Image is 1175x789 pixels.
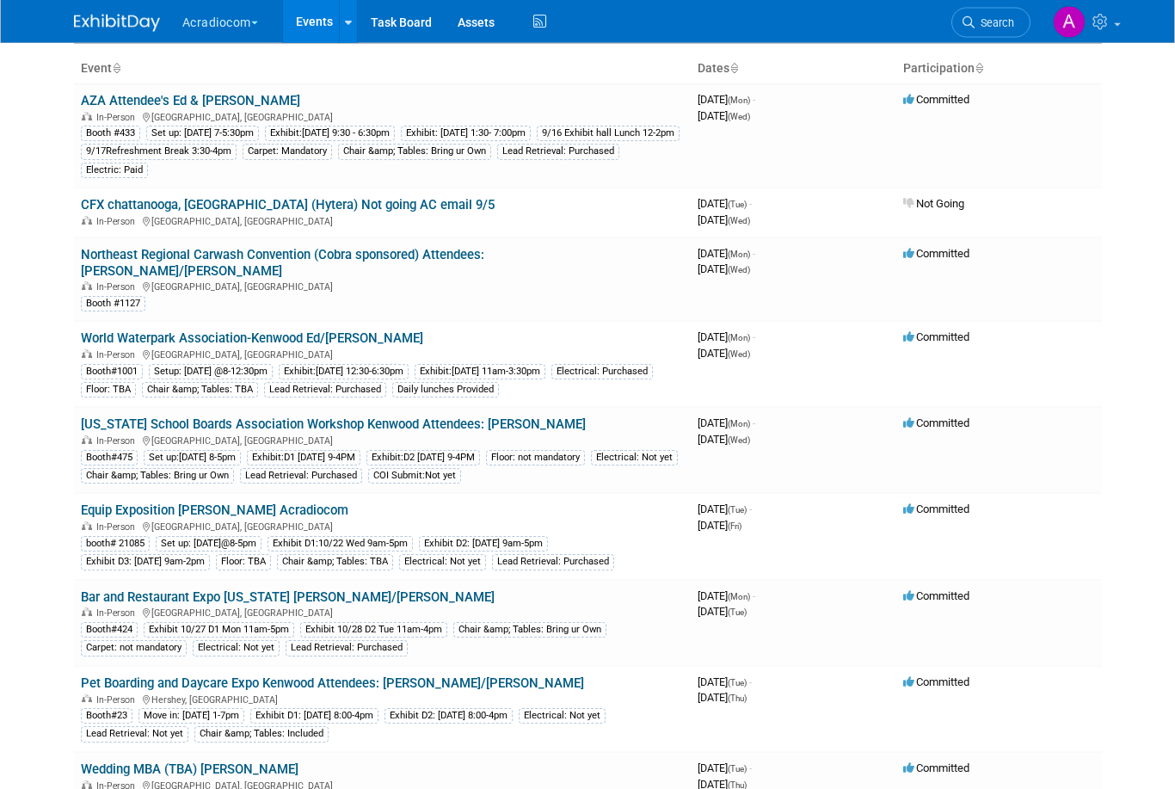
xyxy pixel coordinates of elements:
a: AZA Attendee's Ed & [PERSON_NAME] [81,94,300,109]
span: (Mon) [728,250,750,260]
div: Exhibit: [DATE] 1:30- 7:00pm [401,126,531,142]
div: 9/16 Exhibit hall Lunch 12-2pm [537,126,680,142]
a: [US_STATE] School Boards Association Workshop Kenwood Attendees: [PERSON_NAME] [81,417,586,433]
span: [DATE] [698,331,755,344]
span: [DATE] [698,762,752,775]
div: Lead Retrieval: Purchased [240,469,362,484]
span: (Tue) [728,679,747,688]
a: Search [951,8,1030,38]
div: Setup: [DATE] @8-12:30pm [149,365,273,380]
div: Electrical: Not yet [519,709,606,724]
span: [DATE] [698,692,747,705]
div: [GEOGRAPHIC_DATA], [GEOGRAPHIC_DATA] [81,606,684,619]
div: Booth#1001 [81,365,143,380]
span: In-Person [96,350,140,361]
div: Floor: not mandatory [486,451,585,466]
div: Booth#23 [81,709,132,724]
div: Lead Retrieval: Purchased [497,145,619,160]
div: Booth#475 [81,451,138,466]
th: Event [74,55,691,84]
div: Set up: [DATE] 7-5:30pm [146,126,259,142]
span: In-Person [96,436,140,447]
div: Exhibit D2: [DATE] 8:00-4pm [384,709,513,724]
span: (Wed) [728,266,750,275]
div: Exhibit:D1 [DATE] 9-4PM [247,451,360,466]
th: Participation [896,55,1102,84]
span: (Wed) [728,436,750,446]
span: (Mon) [728,334,750,343]
div: Carpet: not mandatory [81,641,187,656]
div: Booth #1127 [81,297,145,312]
span: (Wed) [728,113,750,122]
span: [DATE] [698,590,755,603]
div: Floor: TBA [216,555,271,570]
div: Chair &amp; Tables: Bring ur Own [338,145,491,160]
a: Bar and Restaurant Expo [US_STATE] [PERSON_NAME]/[PERSON_NAME] [81,590,495,606]
span: [DATE] [698,110,750,123]
img: In-Person Event [82,282,92,291]
a: Sort by Participation Type [975,62,983,76]
div: Exhibit:D2 [DATE] 9-4PM [366,451,480,466]
span: [DATE] [698,417,755,430]
a: Sort by Event Name [112,62,120,76]
span: [DATE] [698,248,755,261]
div: Daily lunches Provided [392,383,499,398]
div: Chair &amp; Tables: TBA [277,555,393,570]
span: (Wed) [728,350,750,360]
div: Exhibit 10/27 D1 Mon 11am-5pm [144,623,294,638]
span: (Mon) [728,96,750,106]
span: In-Person [96,282,140,293]
span: Committed [903,94,969,107]
div: [GEOGRAPHIC_DATA], [GEOGRAPHIC_DATA] [81,348,684,361]
span: [DATE] [698,263,750,276]
span: [DATE] [698,198,752,211]
span: Committed [903,676,969,689]
span: Committed [903,248,969,261]
span: In-Person [96,695,140,706]
div: Electrical: Not yet [399,555,486,570]
span: [DATE] [698,214,750,227]
span: [DATE] [698,348,750,361]
a: Pet Boarding and Daycare Expo Kenwood Attendees: [PERSON_NAME]/[PERSON_NAME] [81,676,584,692]
span: - [753,248,755,261]
span: (Mon) [728,420,750,429]
span: (Wed) [728,217,750,226]
span: (Tue) [728,506,747,515]
div: Chair &amp; Tables: Bring ur Own [453,623,606,638]
div: [GEOGRAPHIC_DATA], [GEOGRAPHIC_DATA] [81,434,684,447]
span: (Fri) [728,522,741,532]
div: Hershey, [GEOGRAPHIC_DATA] [81,693,684,706]
span: In-Person [96,113,140,124]
span: - [749,198,752,211]
img: In-Person Event [82,217,92,225]
div: Exhibit:[DATE] 9:30 - 6:30pm [265,126,395,142]
a: Wedding MBA (TBA) [PERSON_NAME] [81,762,298,778]
div: Exhibit D1:10/22 Wed 9am-5pm [268,537,413,552]
span: Committed [903,331,969,344]
span: (Tue) [728,765,747,774]
div: Exhibit D1: [DATE] 8:00-4pm [250,709,378,724]
div: Exhibit D2: [DATE] 9am-5pm [419,537,548,552]
span: Search [975,16,1014,29]
a: World Waterpark Association-Kenwood Ed/[PERSON_NAME] [81,331,423,347]
div: Booth #433 [81,126,140,142]
span: [DATE] [698,503,752,516]
div: [GEOGRAPHIC_DATA], [GEOGRAPHIC_DATA] [81,280,684,293]
span: Committed [903,590,969,603]
div: Set up:[DATE] 8-5pm [144,451,241,466]
a: CFX chattanooga, [GEOGRAPHIC_DATA] (Hytera) Not going AC email 9/5 [81,198,495,213]
span: - [749,762,752,775]
span: (Thu) [728,694,747,704]
span: Committed [903,503,969,516]
img: Anthony Cataldo [1053,6,1086,39]
div: Move in: [DATE] 1-7pm [138,709,244,724]
img: ExhibitDay [74,15,160,32]
div: [GEOGRAPHIC_DATA], [GEOGRAPHIC_DATA] [81,110,684,124]
div: Electrical: Not yet [591,451,678,466]
div: Electric: Paid [81,163,148,179]
img: In-Person Event [82,695,92,704]
div: Lead Retrieval: Purchased [492,555,614,570]
div: Electrical: Not yet [193,641,280,656]
img: In-Person Event [82,350,92,359]
a: Northeast Regional Carwash Convention (Cobra sponsored) Attendees: [PERSON_NAME]/[PERSON_NAME] [81,248,484,280]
